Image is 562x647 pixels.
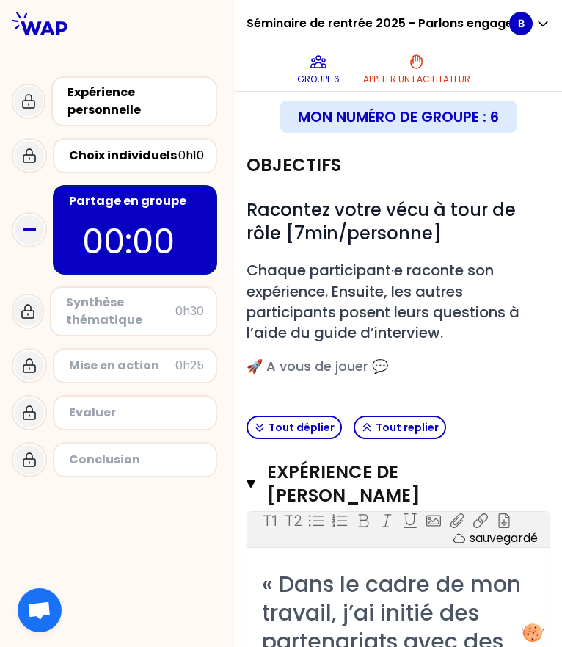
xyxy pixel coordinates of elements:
[69,192,204,210] div: Partage en groupe
[178,147,204,165] div: 0h10
[267,460,494,507] h3: Expérience de [PERSON_NAME]
[297,73,340,85] p: Groupe 6
[247,153,341,177] h2: Objectifs
[69,147,178,165] div: Choix individuels
[247,260,523,343] span: Chaque participant·e raconte son expérience. Ensuite, les autres participants posent leurs questi...
[518,16,525,31] p: B
[357,47,476,91] button: Appeler un facilitateur
[247,357,388,375] span: 🚀 A vous de jouer 💬
[363,73,470,85] p: Appeler un facilitateur
[18,588,62,632] div: Ouvrir le chat
[470,529,538,547] p: sauvegardé
[509,12,550,35] button: B
[280,101,517,133] div: Mon numéro de groupe : 6
[247,460,550,507] button: Expérience de [PERSON_NAME]
[247,416,342,439] button: Tout déplier
[175,357,204,375] div: 0h25
[247,198,520,245] span: Racontez votre vécu à tour de rôle [7min/personne]
[354,416,446,439] button: Tout replier
[285,510,302,531] p: T2
[66,294,175,329] div: Synthèse thématique
[69,357,175,375] div: Mise en action
[82,216,188,267] p: 00:00
[263,510,277,531] p: T1
[69,404,204,422] div: Evaluer
[291,47,346,91] button: Groupe 6
[175,303,204,320] div: 0h30
[69,451,204,469] div: Conclusion
[67,84,204,119] div: Expérience personnelle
